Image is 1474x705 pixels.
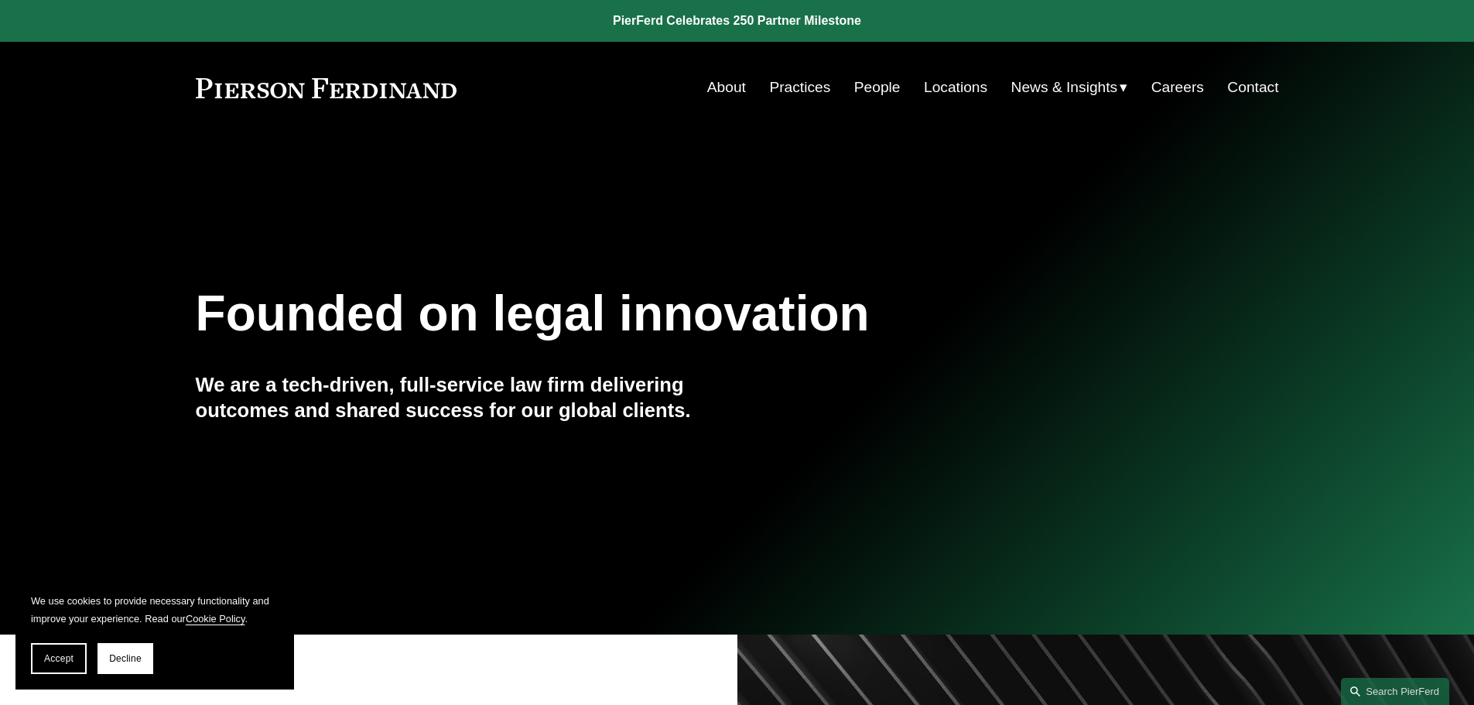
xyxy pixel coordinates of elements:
[1011,74,1118,101] span: News & Insights
[196,286,1099,342] h1: Founded on legal innovation
[707,73,746,102] a: About
[97,643,153,674] button: Decline
[31,643,87,674] button: Accept
[854,73,901,102] a: People
[196,372,737,423] h4: We are a tech-driven, full-service law firm delivering outcomes and shared success for our global...
[1011,73,1128,102] a: folder dropdown
[44,653,74,664] span: Accept
[109,653,142,664] span: Decline
[186,613,245,625] a: Cookie Policy
[1151,73,1204,102] a: Careers
[769,73,830,102] a: Practices
[1227,73,1278,102] a: Contact
[31,592,279,628] p: We use cookies to provide necessary functionality and improve your experience. Read our .
[15,577,294,690] section: Cookie banner
[1341,678,1449,705] a: Search this site
[924,73,987,102] a: Locations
